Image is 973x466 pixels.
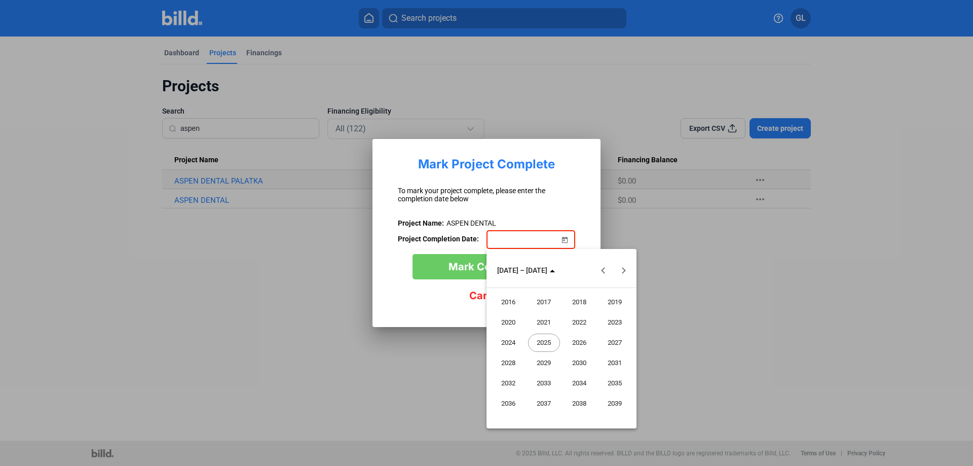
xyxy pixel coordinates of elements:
[564,354,595,372] span: 2030
[493,293,525,311] span: 2016
[491,333,526,353] button: 2024
[493,374,525,392] span: 2032
[597,333,632,353] button: 2027
[526,292,562,312] button: 2017
[493,395,525,413] span: 2036
[528,354,560,372] span: 2029
[491,353,526,373] button: 2028
[493,354,525,372] span: 2028
[562,373,597,393] button: 2034
[614,260,634,280] button: Next 24 years
[593,260,614,280] button: Previous 24 years
[599,374,631,392] span: 2035
[562,292,597,312] button: 2018
[491,292,526,312] button: 2016
[599,334,631,352] span: 2027
[564,395,595,413] span: 2038
[526,353,562,373] button: 2029
[597,312,632,333] button: 2023
[599,395,631,413] span: 2039
[564,334,595,352] span: 2026
[526,333,562,353] button: 2025
[564,293,595,311] span: 2018
[493,313,525,332] span: 2020
[528,395,560,413] span: 2037
[597,393,632,414] button: 2039
[599,313,631,332] span: 2023
[526,373,562,393] button: 2033
[564,374,595,392] span: 2034
[562,393,597,414] button: 2038
[526,312,562,333] button: 2021
[564,313,595,332] span: 2022
[497,266,547,274] span: [DATE] – [DATE]
[562,312,597,333] button: 2022
[597,353,632,373] button: 2031
[526,393,562,414] button: 2037
[599,293,631,311] span: 2019
[493,261,559,279] button: Choose date
[528,334,560,352] span: 2025
[562,333,597,353] button: 2026
[493,334,525,352] span: 2024
[599,354,631,372] span: 2031
[562,353,597,373] button: 2030
[597,373,632,393] button: 2035
[528,313,560,332] span: 2021
[528,374,560,392] span: 2033
[597,292,632,312] button: 2019
[491,373,526,393] button: 2032
[528,293,560,311] span: 2017
[491,312,526,333] button: 2020
[491,393,526,414] button: 2036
